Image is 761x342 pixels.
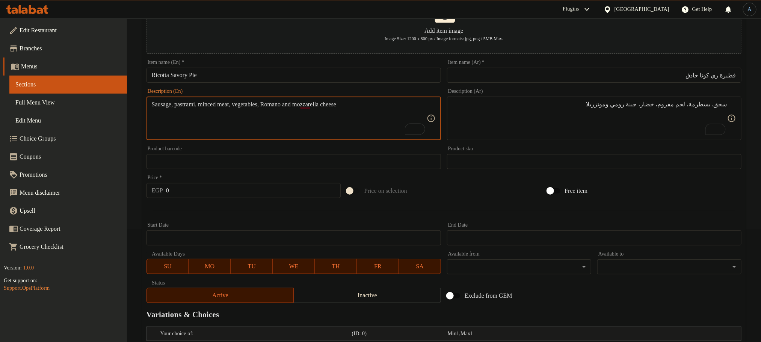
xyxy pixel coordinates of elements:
[192,261,228,272] span: MO
[615,5,669,14] div: [GEOGRAPHIC_DATA]
[597,259,741,274] div: ​
[20,134,121,143] span: Choice Groups
[402,261,438,272] span: SA
[448,331,457,336] span: Min
[447,259,591,274] div: ​
[20,242,121,251] span: Grocery Checklist
[160,330,349,337] h5: Your choice of:
[352,330,445,337] h5: (ID: 0)
[166,183,341,198] input: Please enter price
[20,170,121,179] span: Promotions
[461,331,470,336] span: Max
[471,331,473,336] span: 1
[9,112,127,130] a: Edit Menu
[189,259,231,274] button: MO
[385,36,503,41] span: Image Size: 1200 x 800 px / Image formats: jpg, png / 5MB Max.
[152,101,427,136] textarea: To enrich screen reader interactions, please activate Accessibility in Grammarly extension settings
[565,186,588,195] span: Free item
[364,186,407,195] span: Price on selection
[4,285,50,291] a: Support.OpsPlatform
[448,330,541,337] div: ,
[315,259,357,274] button: TH
[20,44,121,53] span: Branches
[465,291,512,300] span: Exclude from GEM
[146,309,741,320] h2: Variations & Choices
[3,130,127,148] a: Choice Groups
[357,259,399,274] button: FR
[318,261,354,272] span: TH
[4,265,22,271] span: Version:
[3,184,127,202] a: Menu disclaimer
[3,220,127,238] a: Coverage Report
[3,202,127,220] a: Upsell
[152,186,163,195] p: EGP
[748,5,752,14] span: A
[3,238,127,256] a: Grocery Checklist
[360,261,396,272] span: FR
[146,68,441,83] input: Enter name En
[146,288,294,303] button: Active
[452,101,727,136] textarea: To enrich screen reader interactions, please activate Accessibility in Grammarly extension settings
[3,58,127,76] a: Menus
[4,278,37,283] span: Get support on:
[3,39,127,58] a: Branches
[457,331,459,336] span: 1
[447,154,741,169] input: Please enter product sku
[3,21,127,39] a: Edit Restaurant
[146,259,189,274] button: SU
[20,26,121,35] span: Edit Restaurant
[23,265,34,271] span: 1.0.0
[447,68,741,83] input: Enter name Ar
[20,152,121,161] span: Coupons
[158,26,730,35] p: Add item image
[15,80,121,89] span: Sections
[20,188,121,197] span: Menu disclaimer
[9,94,127,112] a: Full Menu View
[20,206,121,215] span: Upsell
[15,116,121,125] span: Edit Menu
[293,288,441,303] button: Inactive
[147,327,741,340] div: Expand
[399,259,441,274] button: SA
[297,290,438,301] span: Inactive
[21,62,121,71] span: Menus
[234,261,270,272] span: TU
[9,76,127,94] a: Sections
[150,261,186,272] span: SU
[3,148,127,166] a: Coupons
[20,224,121,233] span: Coverage Report
[231,259,273,274] button: TU
[563,5,579,14] div: Plugins
[146,154,441,169] input: Please enter product barcode
[276,261,312,272] span: WE
[150,290,291,301] span: Active
[273,259,315,274] button: WE
[3,166,127,184] a: Promotions
[15,98,121,107] span: Full Menu View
